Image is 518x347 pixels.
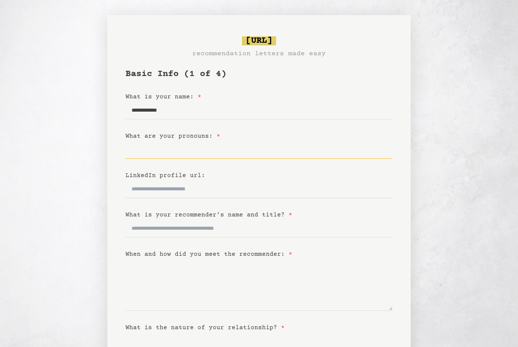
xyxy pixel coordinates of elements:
h1: Basic Info (1 of 4) [126,68,392,80]
label: When and how did you meet the recommender: [126,251,292,258]
label: What is the nature of your relationship? [126,324,285,331]
span: [URL] [242,36,276,45]
h3: recommendation letters made easy [192,48,326,59]
label: What is your name: [126,93,201,100]
label: What is your recommender’s name and title? [126,212,292,218]
label: LinkedIn profile url: [126,172,205,179]
label: What are your pronouns: [126,133,220,140]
